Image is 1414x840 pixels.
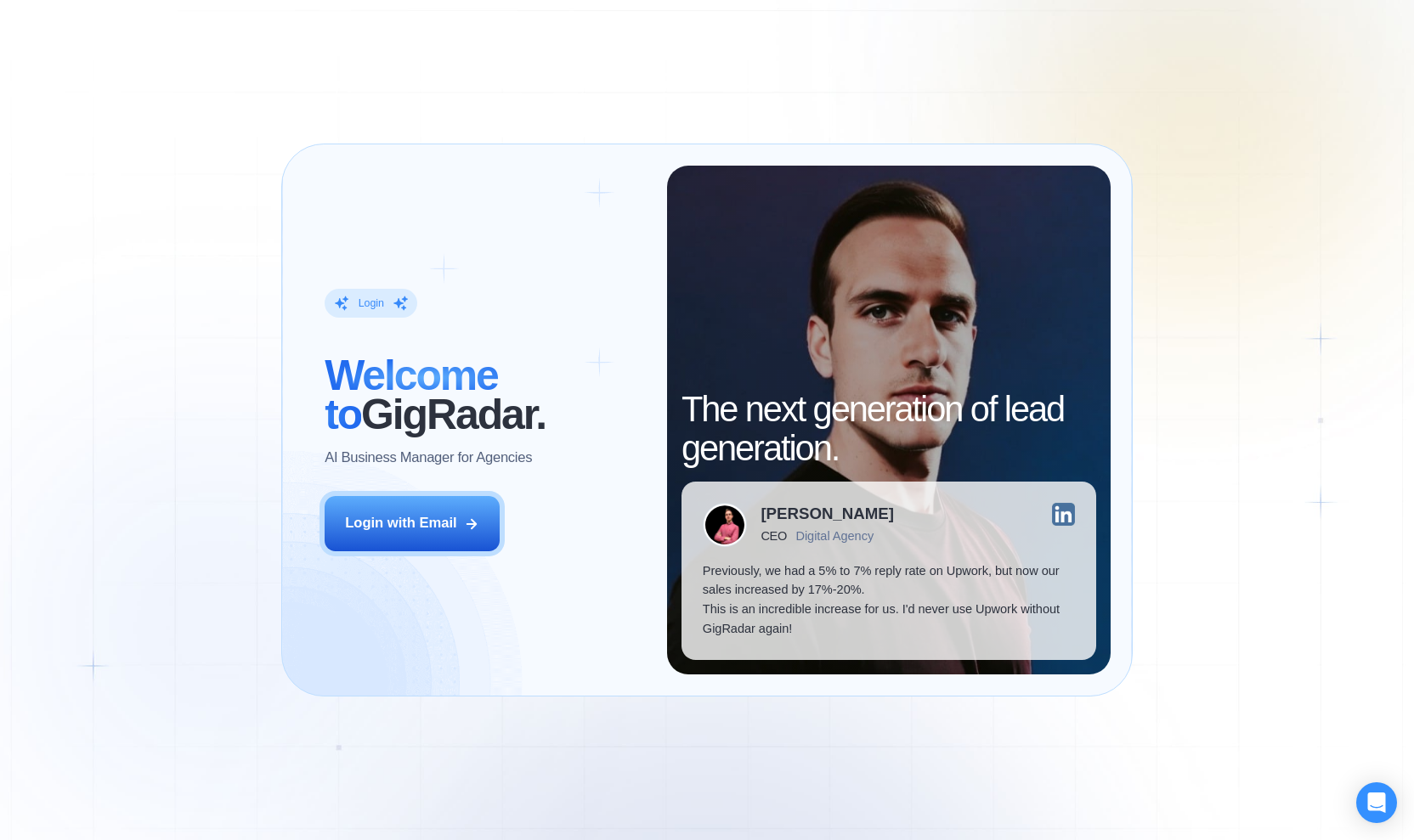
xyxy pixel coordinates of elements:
[325,352,498,438] span: Welcome to
[345,514,457,533] div: Login with Email
[1356,782,1397,823] div: Open Intercom Messenger
[325,496,500,550] button: Login with Email
[325,357,646,435] h2: ‍ GigRadar.
[325,448,532,468] p: AI Business Manager for Agencies
[761,529,787,544] div: CEO
[682,390,1096,468] h2: The next generation of lead generation.
[703,561,1075,640] p: Previously, we had a 5% to 7% reply rate on Upwork, but now our sales increased by 17%-20%. This ...
[795,529,874,544] div: Digital Agency
[761,506,893,522] div: [PERSON_NAME]
[359,296,384,311] div: Login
